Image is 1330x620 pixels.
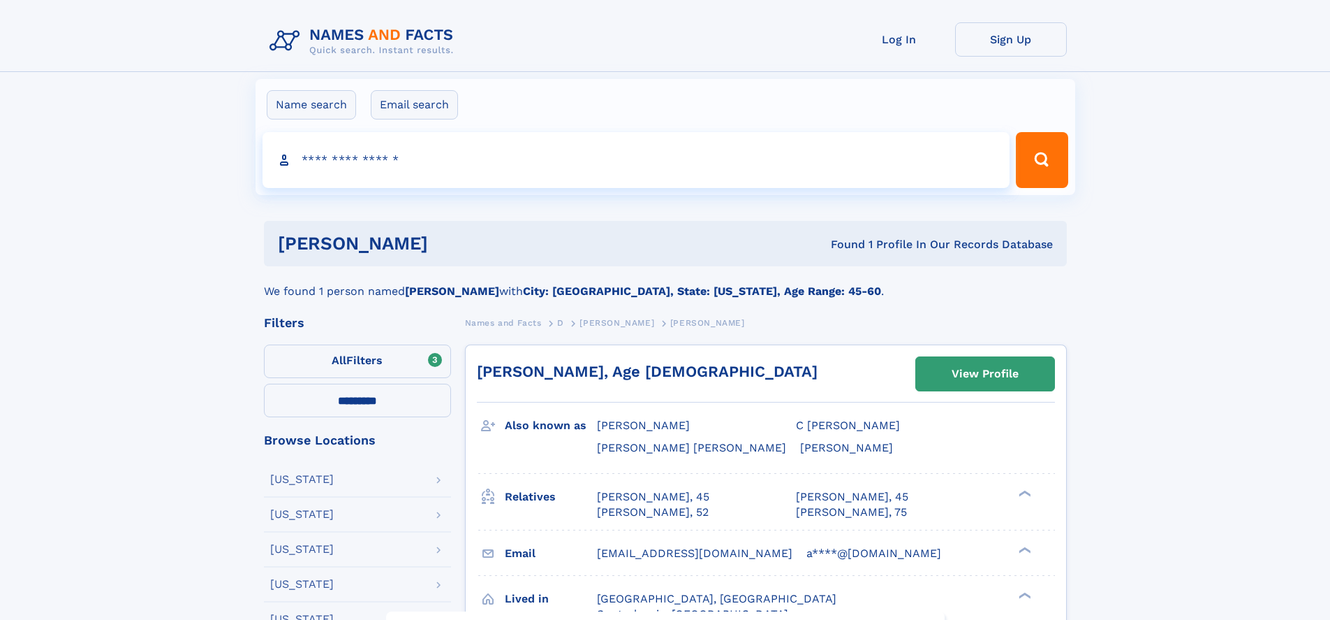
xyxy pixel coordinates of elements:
div: Found 1 Profile In Our Records Database [629,237,1053,252]
label: Filters [264,345,451,378]
a: [PERSON_NAME], 75 [796,505,907,520]
input: search input [263,132,1010,188]
a: View Profile [916,357,1054,391]
span: All [332,354,346,367]
div: [US_STATE] [270,579,334,590]
a: [PERSON_NAME], 45 [796,489,908,505]
a: Sign Up [955,22,1067,57]
label: Name search [267,90,356,120]
div: We found 1 person named with . [264,266,1067,300]
div: ❯ [1015,591,1032,600]
div: Filters [264,317,451,329]
a: [PERSON_NAME], 45 [597,489,709,505]
div: [US_STATE] [270,509,334,520]
span: [EMAIL_ADDRESS][DOMAIN_NAME] [597,547,792,560]
span: [PERSON_NAME] [670,318,745,328]
a: Log In [843,22,955,57]
label: Email search [371,90,458,120]
span: C [PERSON_NAME] [796,419,900,432]
img: Logo Names and Facts [264,22,465,60]
span: [PERSON_NAME] [597,419,690,432]
a: [PERSON_NAME], 52 [597,505,709,520]
a: [PERSON_NAME] [579,314,654,331]
div: [US_STATE] [270,544,334,555]
b: City: [GEOGRAPHIC_DATA], State: [US_STATE], Age Range: 45-60 [523,284,881,298]
div: Browse Locations [264,434,451,447]
b: [PERSON_NAME] [405,284,499,298]
div: ❯ [1015,489,1032,498]
div: ❯ [1015,545,1032,554]
span: [PERSON_NAME] [800,441,893,454]
h3: Email [505,542,597,565]
h1: [PERSON_NAME] [278,235,630,252]
span: D [557,318,564,328]
div: View Profile [952,358,1019,390]
a: D [557,314,564,331]
h3: Relatives [505,485,597,509]
div: [US_STATE] [270,474,334,485]
h3: Also known as [505,414,597,438]
h3: Lived in [505,587,597,611]
a: [PERSON_NAME], Age [DEMOGRAPHIC_DATA] [477,363,818,380]
a: Names and Facts [465,314,542,331]
button: Search Button [1016,132,1067,188]
span: [GEOGRAPHIC_DATA], [GEOGRAPHIC_DATA] [597,592,836,605]
span: [PERSON_NAME] [PERSON_NAME] [597,441,786,454]
span: [PERSON_NAME] [579,318,654,328]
